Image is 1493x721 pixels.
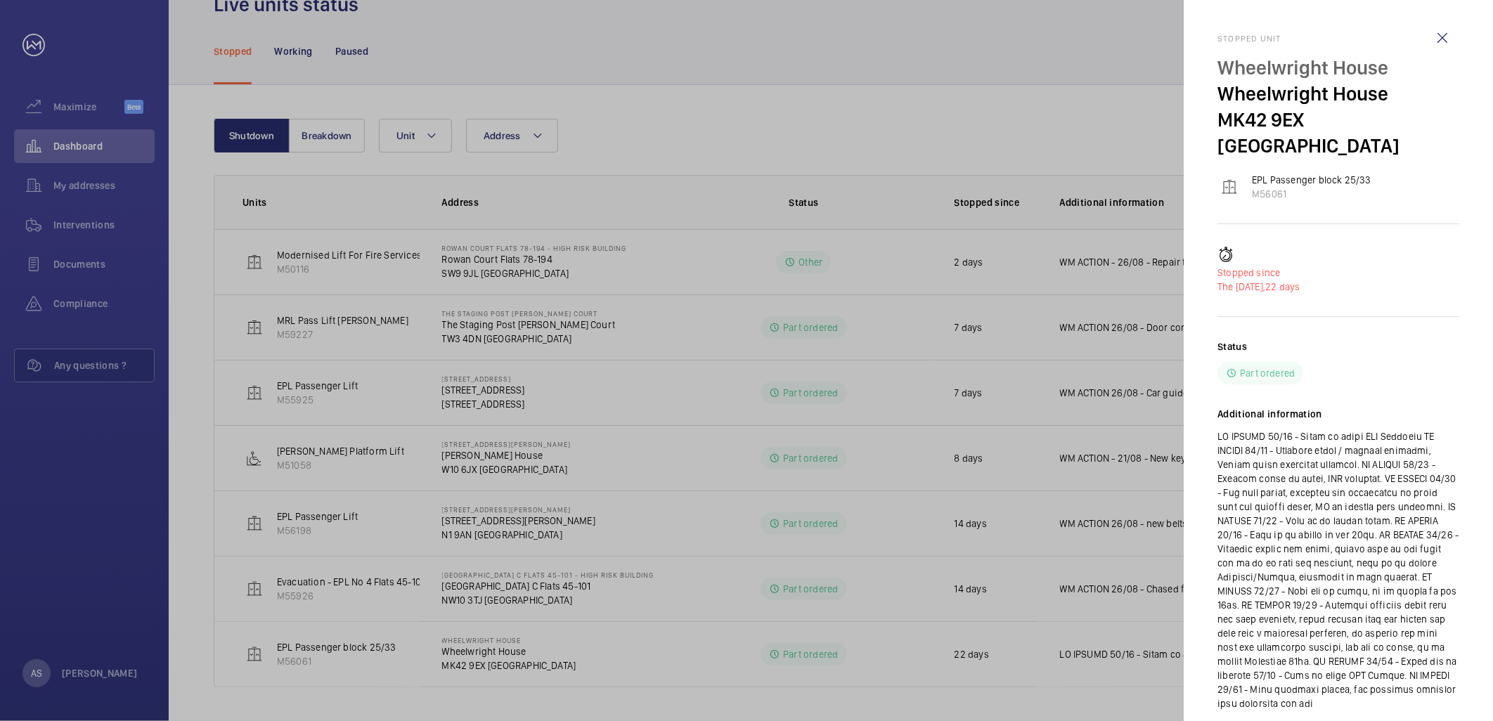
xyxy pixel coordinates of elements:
p: MK42 9EX [GEOGRAPHIC_DATA] [1217,107,1459,159]
p: M56061 [1252,187,1371,201]
p: 22 days [1217,280,1459,294]
p: LO IPSUMD 50/16 - Sitam co adipi ELI Seddoeiu TE INCIDI 84/11 - Utlabore etdol / magnaal enimadmi... [1217,429,1459,710]
h2: Additional information [1217,407,1459,421]
span: The [DATE], [1217,281,1265,292]
img: elevator.svg [1221,178,1238,195]
p: Wheelwright House [1217,55,1459,81]
p: Wheelwright House [1217,81,1459,107]
p: EPL Passenger block 25/33 [1252,173,1371,187]
h2: Stopped unit [1217,34,1459,44]
p: Stopped since [1217,266,1459,280]
p: Part ordered [1240,366,1295,380]
h2: Status [1217,339,1247,353]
